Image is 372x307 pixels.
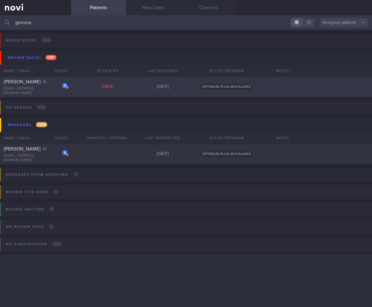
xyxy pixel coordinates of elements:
div: 4 [62,150,67,155]
div: Chats [47,65,71,77]
div: Notes [272,65,372,77]
div: [DATE] [80,84,135,90]
span: 0 [49,224,54,229]
button: Assigned patients [320,18,368,27]
span: OPTIMUM-PLUS-MOUNJARO [201,151,252,157]
div: Review [DATE] [6,54,58,62]
span: 0 [49,207,54,212]
span: OPTIMUM-PLUS-MOUNJARO [201,84,252,89]
div: Messages from Archived [4,171,80,179]
div: [EMAIL_ADDRESS][DOMAIN_NAME] [4,86,67,96]
span: 0 / 64 [52,241,62,247]
div: [EMAIL_ADDRESS][DOMAIN_NAME] [4,153,67,163]
div: Last Interacted [135,132,190,144]
span: 0 [73,172,78,177]
div: On sensor [4,103,48,112]
div: [DATE] [135,151,190,157]
span: [PERSON_NAME] [4,146,41,151]
div: 4 [62,83,67,88]
div: Chats [47,132,71,144]
div: Review this week [4,188,60,196]
span: 1 / 294 [36,122,47,127]
div: [DATE] [135,84,190,90]
div: Review By [80,65,135,77]
div: Mention / Internal [80,132,135,144]
span: 0 [53,189,58,194]
span: 0 / 85 [41,38,52,43]
div: Needs setup [4,36,53,45]
span: 0 / 10 [37,105,46,110]
div: No subscription [4,240,63,248]
div: No review date [4,223,55,231]
div: Active Program [190,65,263,77]
div: Review anytime [4,205,56,214]
div: Active Program [190,132,263,144]
div: Notes [272,132,372,144]
div: Last Reviewed [135,65,190,77]
span: [PERSON_NAME] [4,79,41,84]
div: Messages [6,121,49,129]
span: 1 / 387 [45,55,56,60]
